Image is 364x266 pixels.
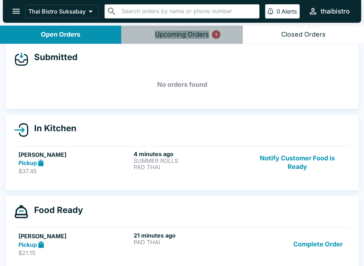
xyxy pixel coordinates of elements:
button: Notify Customer Food is Ready [249,150,346,175]
p: PAD THAI [134,239,246,245]
p: 0 [277,8,280,15]
h4: Food Ready [28,205,83,216]
p: Alerts [282,8,297,15]
div: Upcoming Orders [155,31,209,39]
button: thaibistro [305,4,353,19]
div: thaibistro [321,7,350,16]
p: SUMMER ROLLS [134,158,246,164]
p: 1 [215,31,217,38]
p: PAD THAI [134,164,246,170]
h5: [PERSON_NAME] [18,232,131,240]
strong: Pickup [18,241,37,248]
h4: Submitted [28,52,77,63]
h6: 4 minutes ago [134,150,246,158]
p: $21.15 [18,249,131,256]
h5: [PERSON_NAME] [18,150,131,159]
p: Thai Bistro Suksabay [28,8,86,15]
h4: In Kitchen [28,123,76,134]
a: [PERSON_NAME]Pickup$21.1521 minutes agoPAD THAIComplete Order [14,227,350,261]
button: Thai Bistro Suksabay [25,5,99,18]
strong: Pickup [18,159,37,166]
p: $37.45 [18,167,131,175]
h6: 21 minutes ago [134,232,246,239]
button: Complete Order [290,232,346,256]
input: Search orders by name or phone number [119,6,256,16]
div: Open Orders [41,31,80,39]
button: open drawer [7,2,25,20]
h5: No orders found [14,72,350,97]
a: [PERSON_NAME]Pickup$37.454 minutes agoSUMMER ROLLSPAD THAINotify Customer Food is Ready [14,146,350,179]
div: Closed Orders [281,31,326,39]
